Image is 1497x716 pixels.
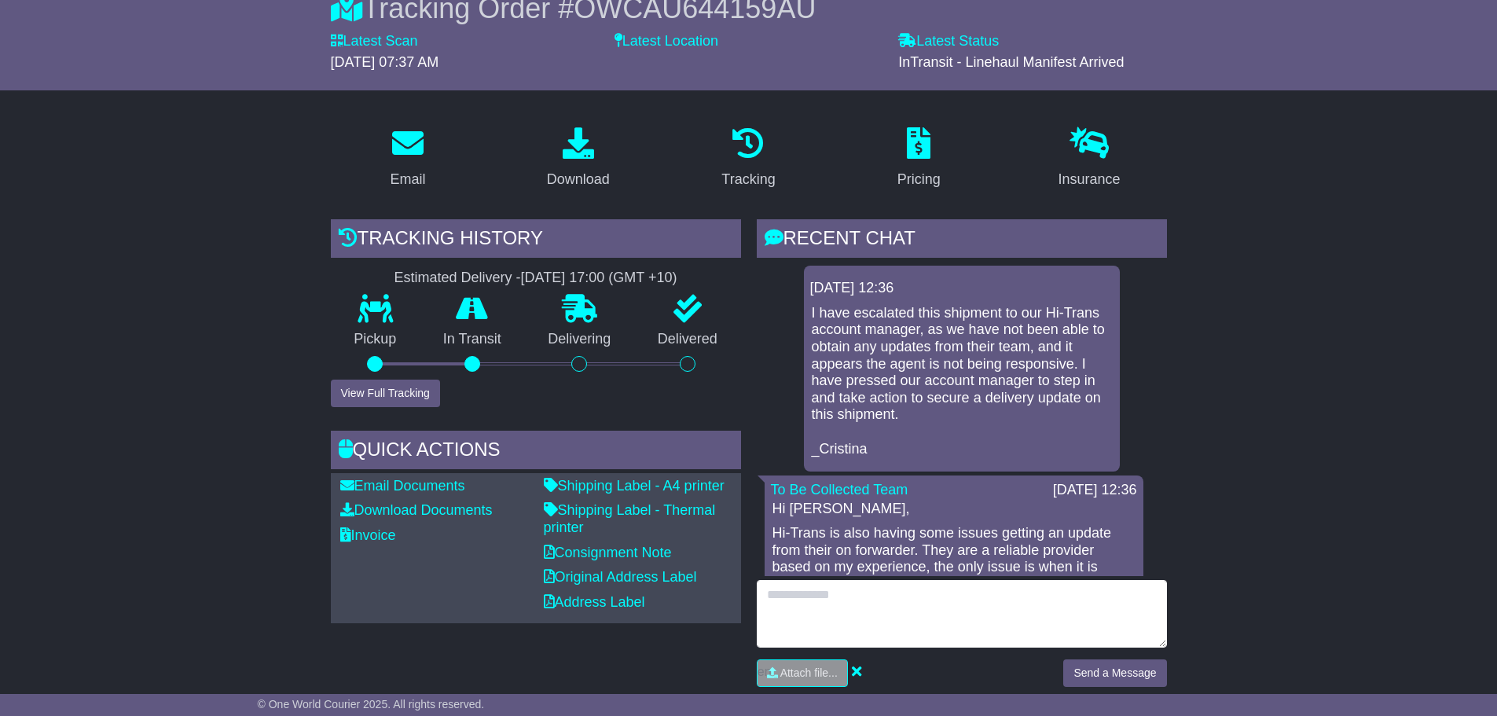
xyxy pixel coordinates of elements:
[898,54,1124,70] span: InTransit - Linehaul Manifest Arrived
[1063,659,1166,687] button: Send a Message
[331,33,418,50] label: Latest Scan
[544,545,672,560] a: Consignment Note
[1053,482,1137,499] div: [DATE] 12:36
[544,594,645,610] a: Address Label
[772,501,1136,518] p: Hi [PERSON_NAME],
[544,478,725,494] a: Shipping Label - A4 printer
[721,169,775,190] div: Tracking
[258,698,485,710] span: © One World Courier 2025. All rights reserved.
[340,478,465,494] a: Email Documents
[331,331,420,348] p: Pickup
[887,122,951,196] a: Pricing
[525,331,635,348] p: Delivering
[331,54,439,70] span: [DATE] 07:37 AM
[772,525,1136,610] p: Hi-Trans is also having some issues getting an update from their on forwarder. They are a reliabl...
[537,122,620,196] a: Download
[544,502,716,535] a: Shipping Label - Thermal printer
[390,169,425,190] div: Email
[331,380,440,407] button: View Full Tracking
[544,569,697,585] a: Original Address Label
[331,219,741,262] div: Tracking history
[771,482,908,498] a: To Be Collected Team
[521,270,677,287] div: [DATE] 17:00 (GMT +10)
[1059,169,1121,190] div: Insurance
[711,122,785,196] a: Tracking
[420,331,525,348] p: In Transit
[615,33,718,50] label: Latest Location
[634,331,741,348] p: Delivered
[331,270,741,287] div: Estimated Delivery -
[340,502,493,518] a: Download Documents
[898,33,999,50] label: Latest Status
[757,219,1167,262] div: RECENT CHAT
[380,122,435,196] a: Email
[812,305,1112,457] p: I have escalated this shipment to our Hi-Trans account manager, as we have not been able to obtai...
[810,280,1114,297] div: [DATE] 12:36
[1048,122,1131,196] a: Insurance
[331,431,741,473] div: Quick Actions
[547,169,610,190] div: Download
[340,527,396,543] a: Invoice
[897,169,941,190] div: Pricing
